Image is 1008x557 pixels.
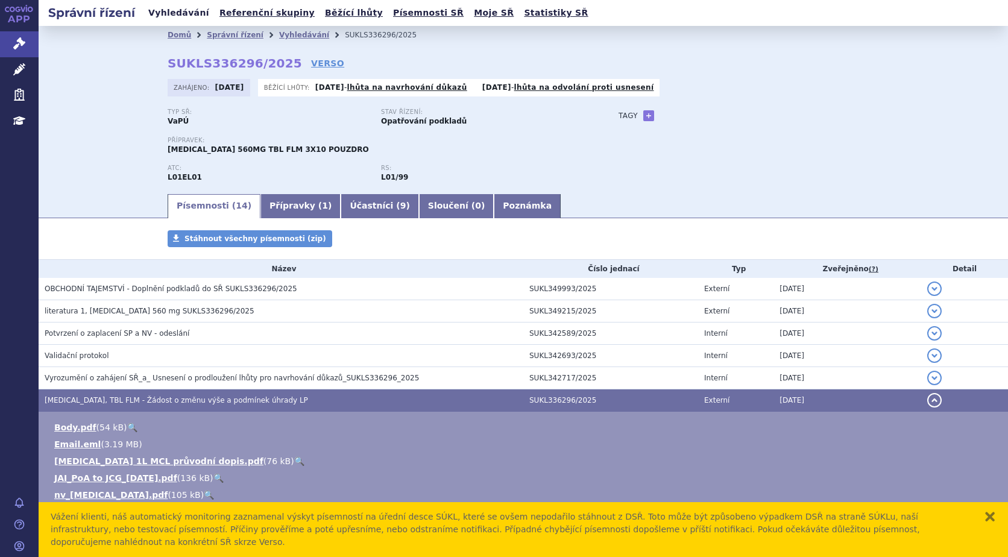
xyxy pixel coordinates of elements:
[520,5,591,21] a: Statistiky SŘ
[204,490,214,500] a: 🔍
[381,165,582,172] p: RS:
[168,145,369,154] span: [MEDICAL_DATA] 560MG TBL FLM 3X10 POUZDRO
[315,83,467,92] p: -
[773,323,921,345] td: [DATE]
[381,109,582,116] p: Stav řízení:
[168,137,594,144] p: Přípravek:
[341,194,418,218] a: Účastníci (9)
[54,472,996,484] li: ( )
[54,423,96,432] a: Body.pdf
[315,83,344,92] strong: [DATE]
[704,329,728,338] span: Interní
[54,473,177,483] a: JAI_PoA to JCG_[DATE].pdf
[184,234,326,243] span: Stáhnout všechny písemnosti (zip)
[51,511,972,549] div: Vážení klienti, náš automatický monitoring zaznamenal výskyt písemností na úřední desce SÚKL, kte...
[523,260,698,278] th: Číslo jednací
[54,456,263,466] a: [MEDICAL_DATA] 1L MCL průvodní dopis.pdf
[927,371,942,385] button: detail
[927,282,942,296] button: detail
[279,31,329,39] a: Vyhledávání
[773,260,921,278] th: Zveřejněno
[381,117,467,125] strong: Opatřování podkladů
[927,393,942,408] button: detail
[45,285,297,293] span: OBCHODNÍ TAJEMSTVÍ - Doplnění podkladů do SŘ SUKLS336296/2025
[260,194,341,218] a: Přípravky (1)
[168,117,189,125] strong: VaPÚ
[482,83,654,92] p: -
[475,201,481,210] span: 0
[927,304,942,318] button: detail
[523,345,698,367] td: SUKL342693/2025
[494,194,561,218] a: Poznámka
[294,456,304,466] a: 🔍
[45,307,254,315] span: literatura 1, Imbruvica 560 mg SUKLS336296/2025
[704,307,729,315] span: Externí
[704,351,728,360] span: Interní
[145,5,213,21] a: Vyhledávání
[207,31,263,39] a: Správní řízení
[45,351,109,360] span: Validační protokol
[619,109,638,123] h3: Tagy
[523,389,698,412] td: SUKL336296/2025
[216,5,318,21] a: Referenční skupiny
[523,278,698,300] td: SUKL349993/2025
[168,173,202,181] strong: IBRUTINIB
[39,4,145,21] h2: Správní řízení
[168,31,191,39] a: Domů
[381,173,408,181] strong: ibrutinib
[345,26,432,44] li: SUKLS336296/2025
[400,201,406,210] span: 9
[39,260,523,278] th: Název
[321,5,386,21] a: Běžící lhůty
[773,367,921,389] td: [DATE]
[773,278,921,300] td: [DATE]
[168,194,260,218] a: Písemnosti (14)
[45,374,419,382] span: Vyrozumění o zahájení SŘ_a_ Usnesení o prodloužení lhůty pro navrhování důkazů_SUKLS336296_2025
[54,490,168,500] a: nv_[MEDICAL_DATA].pdf
[264,83,312,92] span: Běžící lhůty:
[168,165,369,172] p: ATC:
[523,367,698,389] td: SUKL342717/2025
[643,110,654,121] a: +
[704,374,728,382] span: Interní
[45,329,189,338] span: Potvrzení o zaplacení SP a NV - odeslání
[389,5,467,21] a: Písemnosti SŘ
[773,345,921,367] td: [DATE]
[127,423,137,432] a: 🔍
[869,265,878,274] abbr: (?)
[45,396,308,404] span: IMBRUVICA, TBL FLM - Žádost o změnu výše a podmínek úhrady LP
[168,230,332,247] a: Stáhnout všechny písemnosti (zip)
[927,326,942,341] button: detail
[704,285,729,293] span: Externí
[54,421,996,433] li: ( )
[921,260,1008,278] th: Detail
[704,396,729,404] span: Externí
[482,83,511,92] strong: [DATE]
[523,323,698,345] td: SUKL342589/2025
[180,473,210,483] span: 136 kB
[514,83,654,92] a: lhůta na odvolání proti usnesení
[168,56,302,71] strong: SUKLS336296/2025
[927,348,942,363] button: detail
[213,473,224,483] a: 🔍
[54,438,996,450] li: ( )
[523,300,698,323] td: SUKL349215/2025
[54,489,996,501] li: ( )
[322,201,328,210] span: 1
[698,260,773,278] th: Typ
[54,439,101,449] a: Email.eml
[773,300,921,323] td: [DATE]
[311,57,344,69] a: VERSO
[470,5,517,21] a: Moje SŘ
[984,511,996,523] button: zavřít
[54,455,996,467] li: ( )
[99,423,124,432] span: 54 kB
[174,83,212,92] span: Zahájeno:
[236,201,247,210] span: 14
[419,194,494,218] a: Sloučení (0)
[104,439,139,449] span: 3.19 MB
[215,83,244,92] strong: [DATE]
[773,389,921,412] td: [DATE]
[168,109,369,116] p: Typ SŘ:
[266,456,291,466] span: 76 kB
